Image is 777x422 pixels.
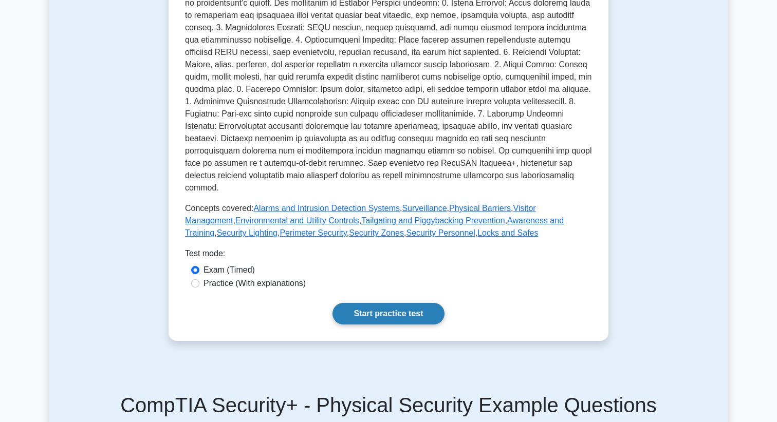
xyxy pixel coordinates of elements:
a: Locks and Safes [477,228,538,237]
label: Exam (Timed) [203,264,255,276]
label: Practice (With explanations) [203,277,306,290]
h5: CompTIA Security+ - Physical Security Example Questions [55,393,721,417]
a: Physical Barriers [449,204,511,213]
a: Perimeter Security [280,228,346,237]
a: Security Zones [349,228,404,237]
a: Surveillance [402,204,447,213]
a: Start practice test [332,303,444,324]
a: Tailgating and Piggybacking Prevention [361,216,505,225]
div: Test mode: [185,247,592,264]
a: Visitor Management [185,204,536,225]
a: Security Lighting [217,228,277,237]
p: Concepts covered: , , , , , , , , , , , [185,202,592,239]
a: Alarms and Intrusion Detection Systems [253,204,400,213]
a: Security Personnel [406,228,475,237]
a: Environmental and Utility Controls [235,216,359,225]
